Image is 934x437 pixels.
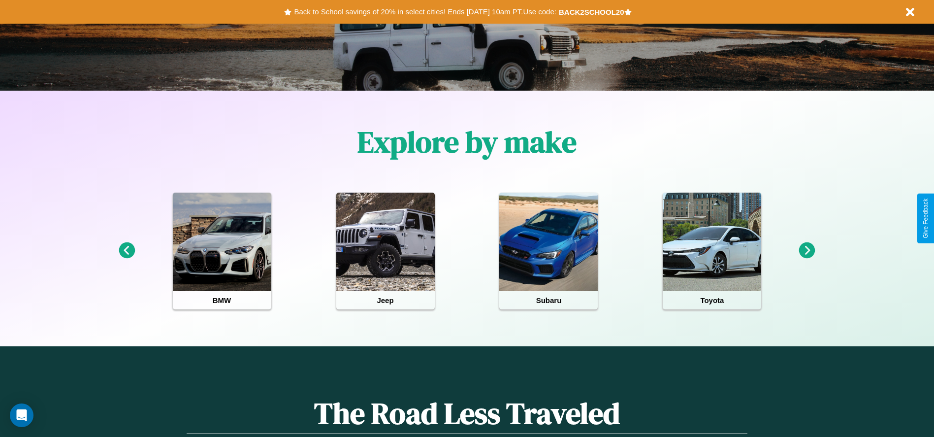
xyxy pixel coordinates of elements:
[173,291,271,309] h4: BMW
[559,8,624,16] b: BACK2SCHOOL20
[10,403,33,427] div: Open Intercom Messenger
[922,199,929,238] div: Give Feedback
[187,393,747,434] h1: The Road Less Traveled
[357,122,577,162] h1: Explore by make
[336,291,435,309] h4: Jeep
[663,291,761,309] h4: Toyota
[499,291,598,309] h4: Subaru
[291,5,558,19] button: Back to School savings of 20% in select cities! Ends [DATE] 10am PT.Use code:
